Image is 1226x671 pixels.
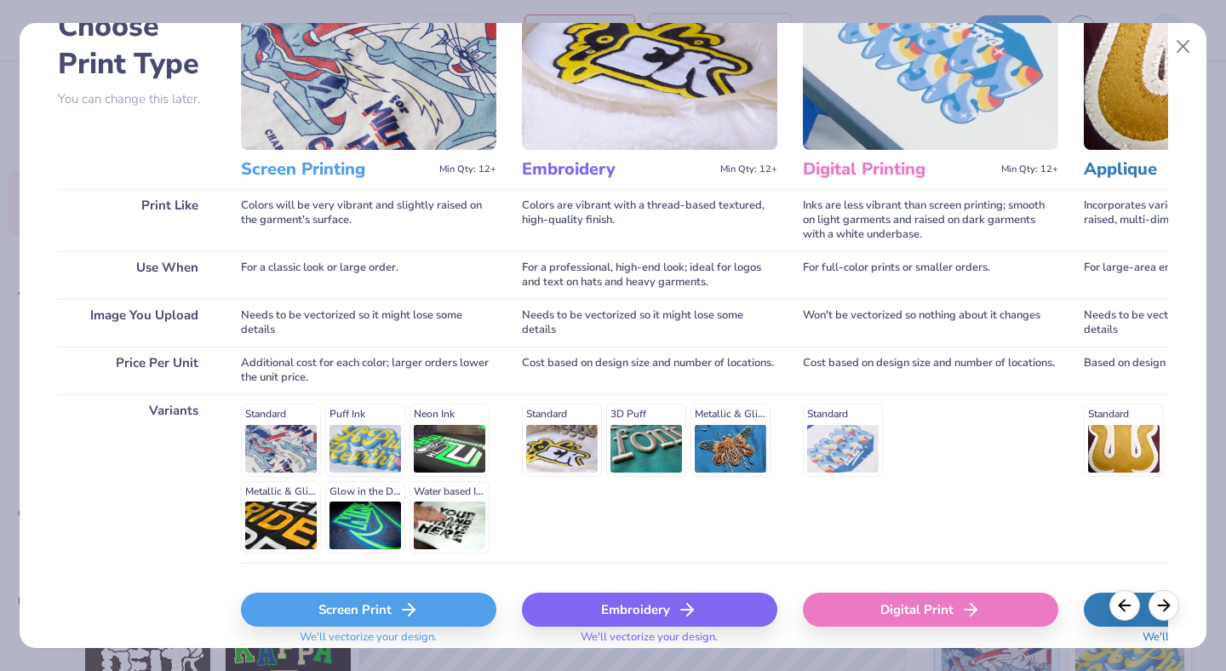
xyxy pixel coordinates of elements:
[803,593,1058,627] div: Digital Print
[574,630,725,655] span: We'll vectorize your design.
[720,163,777,175] span: Min Qty: 12+
[522,158,713,181] h3: Embroidery
[58,251,215,299] div: Use When
[522,299,777,347] div: Needs to be vectorized so it might lose some details
[58,92,215,106] p: You can change this later.
[522,347,777,394] div: Cost based on design size and number of locations.
[241,251,496,299] div: For a classic look or large order.
[58,394,215,563] div: Variants
[522,189,777,251] div: Colors are vibrant with a thread-based textured, high-quality finish.
[241,189,496,251] div: Colors will be very vibrant and slightly raised on the garment's surface.
[241,299,496,347] div: Needs to be vectorized so it might lose some details
[58,189,215,251] div: Print Like
[439,163,496,175] span: Min Qty: 12+
[803,299,1058,347] div: Won't be vectorized so nothing about it changes
[241,347,496,394] div: Additional cost for each color; larger orders lower the unit price.
[1167,31,1200,63] button: Close
[58,8,215,83] h2: Choose Print Type
[803,189,1058,251] div: Inks are less vibrant than screen printing; smooth on light garments and raised on dark garments ...
[522,251,777,299] div: For a professional, high-end look; ideal for logos and text on hats and heavy garments.
[293,630,444,655] span: We'll vectorize your design.
[1001,163,1058,175] span: Min Qty: 12+
[58,299,215,347] div: Image You Upload
[803,158,994,181] h3: Digital Printing
[803,347,1058,394] div: Cost based on design size and number of locations.
[803,251,1058,299] div: For full-color prints or smaller orders.
[522,593,777,627] div: Embroidery
[241,593,496,627] div: Screen Print
[241,158,433,181] h3: Screen Printing
[58,347,215,394] div: Price Per Unit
